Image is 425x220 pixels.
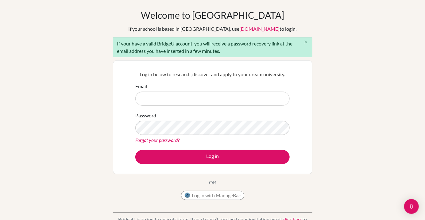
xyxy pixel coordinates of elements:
a: [DOMAIN_NAME] [240,26,280,32]
div: Open Intercom Messenger [404,199,419,214]
label: Email [135,83,147,90]
i: close [303,40,308,44]
h1: Welcome to [GEOGRAPHIC_DATA] [141,10,284,21]
div: If your school is based in [GEOGRAPHIC_DATA], use to login. [129,25,297,33]
p: OR [209,179,216,186]
label: Password [135,112,156,119]
div: If your have a valid BridgeU account, you will receive a password recovery link at the email addr... [113,37,312,57]
button: Log in with ManageBac [181,191,244,200]
button: Log in [135,150,290,164]
p: Log in below to research, discover and apply to your dream university. [135,71,290,78]
a: Forgot your password? [135,137,180,143]
button: Close [300,37,312,47]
